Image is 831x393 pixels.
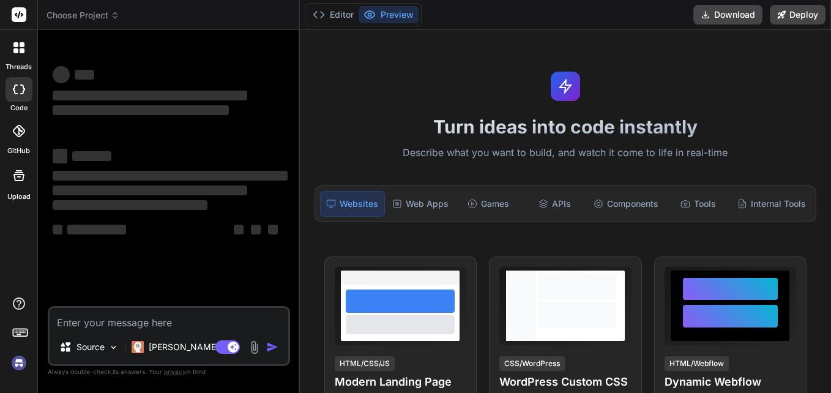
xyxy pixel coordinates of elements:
[53,91,247,100] span: ‌
[308,6,359,23] button: Editor
[53,66,70,83] span: ‌
[335,356,395,371] div: HTML/CSS/JS
[75,70,94,80] span: ‌
[307,116,824,138] h1: Turn ideas into code instantly
[47,9,119,21] span: Choose Project
[307,145,824,161] p: Describe what you want to build, and watch it come to life in real-time
[320,191,386,217] div: Websites
[523,191,587,217] div: APIs
[53,200,207,210] span: ‌
[67,225,126,234] span: ‌
[247,340,261,354] img: attachment
[456,191,520,217] div: Games
[251,225,261,234] span: ‌
[48,366,290,378] p: Always double-check its answers. Your in Bind
[108,342,119,353] img: Pick Models
[589,191,663,217] div: Components
[499,356,565,371] div: CSS/WordPress
[266,341,278,353] img: icon
[53,185,247,195] span: ‌
[132,341,144,353] img: Claude 4 Sonnet
[72,151,111,161] span: ‌
[499,373,631,391] h4: WordPress Custom CSS
[268,225,278,234] span: ‌
[693,5,762,24] button: Download
[666,191,730,217] div: Tools
[770,5,825,24] button: Deploy
[149,341,240,353] p: [PERSON_NAME] 4 S..
[732,191,811,217] div: Internal Tools
[335,373,466,391] h4: Modern Landing Page
[234,225,244,234] span: ‌
[7,146,30,156] label: GitHub
[53,105,229,115] span: ‌
[53,149,67,163] span: ‌
[53,225,62,234] span: ‌
[76,341,105,353] p: Source
[164,368,186,375] span: privacy
[387,191,453,217] div: Web Apps
[10,103,28,113] label: code
[53,171,288,181] span: ‌
[359,6,419,23] button: Preview
[7,192,31,202] label: Upload
[6,62,32,72] label: threads
[9,353,29,373] img: signin
[665,356,729,371] div: HTML/Webflow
